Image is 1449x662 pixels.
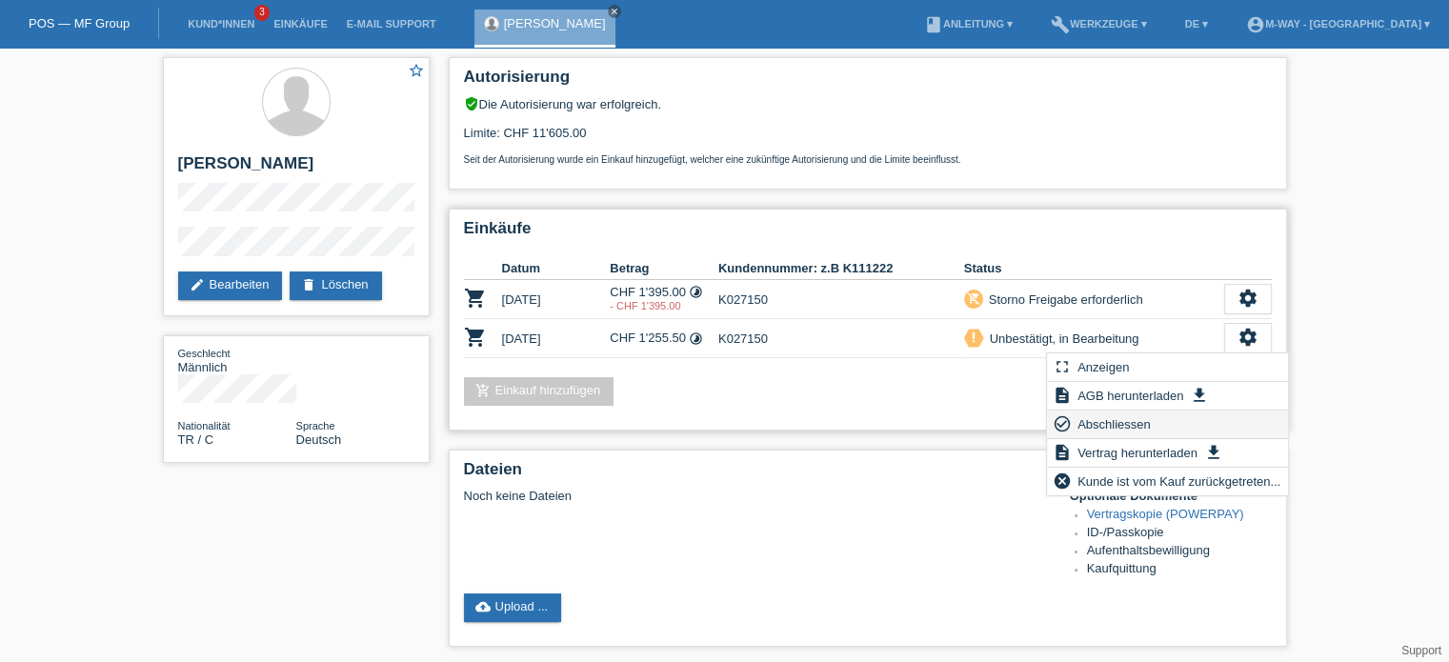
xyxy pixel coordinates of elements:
i: Fixe Raten (24 Raten) [689,331,703,346]
i: remove_shopping_cart [967,291,980,305]
i: settings [1238,288,1258,309]
td: [DATE] [502,319,611,358]
i: account_circle [1246,15,1265,34]
div: Die Autorisierung war erfolgreich. [464,96,1272,111]
i: build [1051,15,1070,34]
span: Abschliessen [1075,412,1154,435]
span: Geschlecht [178,348,231,359]
a: bookAnleitung ▾ [915,18,1022,30]
a: Vertragskopie (POWERPAY) [1087,507,1244,521]
i: delete [301,277,316,292]
li: Kaufquittung [1087,561,1272,579]
div: Noch keine Dateien [464,489,1046,503]
i: fullscreen [1052,357,1071,376]
h2: Dateien [464,460,1272,489]
span: Sprache [296,420,335,431]
th: Datum [502,257,611,280]
a: POS — MF Group [29,16,130,30]
i: add_shopping_cart [475,383,491,398]
h2: [PERSON_NAME] [178,154,414,183]
span: Nationalität [178,420,231,431]
a: account_circlem-way - [GEOGRAPHIC_DATA] ▾ [1237,18,1439,30]
a: DE ▾ [1176,18,1218,30]
span: Türkei / C / 16.04.1985 [178,432,214,447]
a: E-Mail Support [337,18,446,30]
i: close [610,7,619,16]
i: Fixe Raten (24 Raten) [689,285,703,299]
i: settings [1238,327,1258,348]
a: add_shopping_cartEinkauf hinzufügen [464,377,614,406]
td: K027150 [718,319,964,358]
i: book [924,15,943,34]
i: edit [190,277,205,292]
i: star_border [408,62,425,79]
div: Männlich [178,346,296,374]
li: ID-/Passkopie [1087,525,1272,543]
span: Deutsch [296,432,342,447]
td: [DATE] [502,280,611,319]
a: close [608,5,621,18]
a: Support [1401,644,1441,657]
i: POSP00028424 [464,326,487,349]
i: POSP00028423 [464,287,487,310]
th: Status [964,257,1224,280]
span: 3 [254,5,270,21]
h2: Einkäufe [464,219,1272,248]
span: Anzeigen [1075,355,1132,378]
a: buildWerkzeuge ▾ [1041,18,1157,30]
a: cloud_uploadUpload ... [464,593,562,622]
th: Kundennummer: z.B K111222 [718,257,964,280]
a: Einkäufe [264,18,336,30]
a: Kund*innen [178,18,264,30]
a: star_border [408,62,425,82]
i: get_app [1190,386,1209,405]
i: priority_high [967,331,980,344]
div: Limite: CHF 11'605.00 [464,111,1272,165]
td: CHF 1'255.50 [610,319,718,358]
div: Storno Freigabe erforderlich [983,290,1143,310]
p: Seit der Autorisierung wurde ein Einkauf hinzugefügt, welcher eine zukünftige Autorisierung und d... [464,154,1272,165]
div: Unbestätigt, in Bearbeitung [984,329,1139,349]
td: CHF 1'395.00 [610,280,718,319]
i: check_circle_outline [1052,414,1071,433]
a: [PERSON_NAME] [504,16,606,30]
td: K027150 [718,280,964,319]
a: editBearbeiten [178,271,283,300]
th: Betrag [610,257,718,280]
i: description [1052,386,1071,405]
li: Aufenthaltsbewilligung [1087,543,1272,561]
h2: Autorisierung [464,68,1272,96]
a: deleteLöschen [290,271,381,300]
i: verified_user [464,96,479,111]
span: AGB herunterladen [1075,384,1186,407]
i: cloud_upload [475,599,491,614]
div: 07.10.2025 / falscher Preis [610,300,718,311]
